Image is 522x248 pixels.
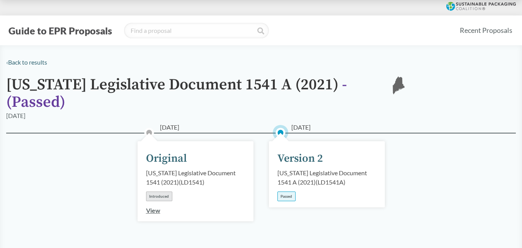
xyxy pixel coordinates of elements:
[146,192,172,201] div: Introduced
[6,75,347,112] span: - ( Passed )
[456,22,516,39] a: Recent Proposals
[146,151,187,167] div: Original
[146,168,245,187] div: [US_STATE] Legislative Document 1541 (2021) ( LD1541 )
[277,168,376,187] div: [US_STATE] Legislative Document 1541 A (2021) ( LD1541A )
[291,123,311,132] span: [DATE]
[6,111,26,120] div: [DATE]
[277,151,323,167] div: Version 2
[160,123,179,132] span: [DATE]
[277,192,296,201] div: Passed
[6,24,114,37] button: Guide to EPR Proposals
[124,23,269,38] input: Find a proposal
[6,58,47,66] a: ‹Back to results
[146,207,160,214] a: View
[6,76,377,111] h1: [US_STATE] Legislative Document 1541 A (2021)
